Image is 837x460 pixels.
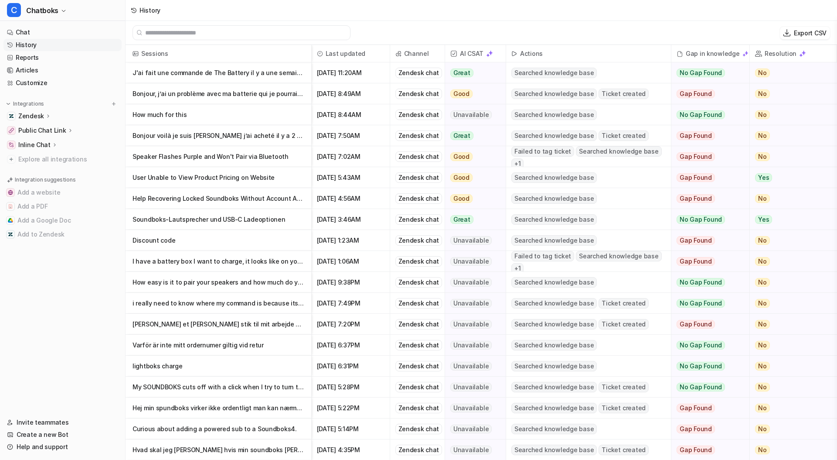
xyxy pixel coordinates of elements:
[133,251,304,272] p: I have a battery box I want to charge, it looks like on your website but I can’t
[315,293,386,314] span: [DATE] 7:49PM
[3,100,47,108] button: Integrations
[780,27,830,39] button: Export CSV
[26,4,58,17] span: Chatboks
[671,335,743,356] button: No Gap Found
[315,272,386,293] span: [DATE] 9:38PM
[18,152,118,166] span: Explore all integrations
[395,403,442,413] div: Zendesk chat
[677,446,715,454] span: Gap Found
[599,445,649,455] span: Ticket created
[750,398,830,419] button: No
[677,69,725,77] span: No Gap Found
[755,404,770,412] span: No
[395,298,442,309] div: Zendesk chat
[755,69,770,77] span: No
[677,89,715,98] span: Gap Found
[445,83,500,104] button: Good
[755,152,770,161] span: No
[133,209,304,230] p: Soundboks-Lautsprecher und USB-C Ladeoptionen
[755,236,770,245] span: No
[315,188,386,209] span: [DATE] 4:56AM
[450,425,492,433] span: Unavailable
[3,185,122,199] button: Add a websiteAdd a website
[671,62,743,83] button: No Gap Found
[677,341,725,350] span: No Gap Found
[445,209,500,230] button: Great
[671,104,743,125] button: No Gap Found
[511,382,597,392] span: Searched knowledge base
[755,320,770,329] span: No
[133,335,304,356] p: Varför är inte mitt ordernumer giltig vid retur
[520,45,543,62] h2: Actions
[750,104,830,125] button: No
[671,83,743,104] button: Gap Found
[671,251,743,272] button: Gap Found
[511,172,597,183] span: Searched knowledge base
[315,377,386,398] span: [DATE] 5:28PM
[3,26,122,38] a: Chat
[755,215,772,224] span: Yes
[755,299,770,308] span: No
[450,89,473,98] span: Good
[315,83,386,104] span: [DATE] 8:49AM
[671,419,743,439] button: Gap Found
[511,445,597,455] span: Searched knowledge base
[511,319,597,330] span: Searched knowledge base
[3,153,122,165] a: Explore all integrations
[671,356,743,377] button: No Gap Found
[511,340,597,350] span: Searched knowledge base
[450,446,492,454] span: Unavailable
[395,214,442,225] div: Zendesk chat
[133,314,304,335] p: [PERSON_NAME] et [PERSON_NAME] stik til mit arbejde hvor vi har en soundboks. Kan ikke rigtig
[755,278,770,287] span: No
[315,230,386,251] span: [DATE] 1:23AM
[9,128,14,133] img: Public Chat Link
[315,104,386,125] span: [DATE] 8:44AM
[18,141,51,149] p: Inline Chat
[511,277,597,288] span: Searched knowledge base
[395,130,442,141] div: Zendesk chat
[315,419,386,439] span: [DATE] 5:14PM
[750,230,830,251] button: No
[511,68,597,78] span: Searched knowledge base
[450,110,492,119] span: Unavailable
[671,272,743,293] button: No Gap Found
[677,215,725,224] span: No Gap Found
[315,45,386,62] span: Last updated
[755,425,770,433] span: No
[599,382,649,392] span: Ticket created
[511,263,524,274] span: + 1
[395,340,442,350] div: Zendesk chat
[671,314,743,335] button: Gap Found
[133,167,304,188] p: User Unable to View Product Pricing on Website
[671,209,743,230] button: No Gap Found
[750,377,830,398] button: No
[755,446,770,454] span: No
[671,377,743,398] button: No Gap Found
[8,232,13,237] img: Add to Zendesk
[450,278,492,287] span: Unavailable
[3,51,122,64] a: Reports
[394,45,441,62] span: Channel
[750,251,830,272] button: No
[677,152,715,161] span: Gap Found
[133,272,304,293] p: How easy is it to pair your speakers and how much do you're speakers rely on on
[750,167,830,188] button: Yes
[677,131,715,140] span: Gap Found
[511,424,597,434] span: Searched knowledge base
[3,77,122,89] a: Customize
[450,362,492,371] span: Unavailable
[450,404,492,412] span: Unavailable
[677,383,725,391] span: No Gap Found
[445,146,500,167] button: Good
[599,298,649,309] span: Ticket created
[7,155,16,164] img: explore all integrations
[450,131,473,140] span: Great
[671,125,743,146] button: Gap Found
[395,172,442,183] div: Zendesk chat
[599,130,649,141] span: Ticket created
[450,320,492,329] span: Unavailable
[450,236,492,245] span: Unavailable
[450,257,492,266] span: Unavailable
[315,146,386,167] span: [DATE] 7:02AM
